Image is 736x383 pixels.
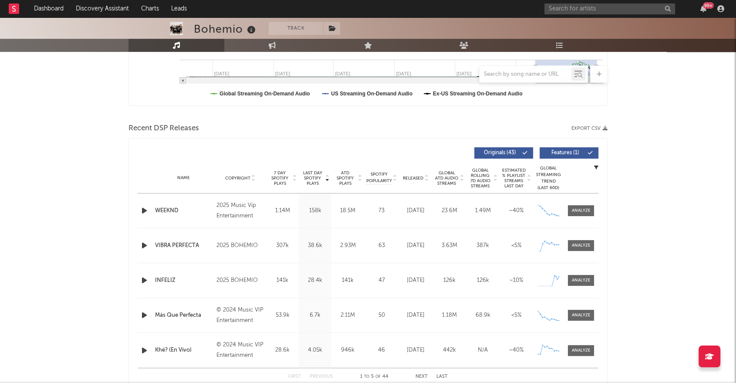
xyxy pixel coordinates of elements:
button: Originals(43) [474,147,533,159]
div: 2025 BOHEMIO [216,275,264,286]
div: 126k [435,276,464,285]
div: [DATE] [401,241,430,250]
div: N/A [468,346,497,355]
input: Search by song name or URL [479,71,571,78]
div: 28.6k [268,346,297,355]
span: Spotify Popularity [366,171,392,184]
button: Track [269,22,323,35]
button: First [288,374,301,379]
div: <5% [502,311,531,320]
div: 126k [468,276,497,285]
span: ATD Spotify Plays [334,170,357,186]
div: 23.6M [435,207,464,215]
a: VIBRA PERFECTA [155,241,212,250]
div: 4.05k [301,346,329,355]
span: Last Day Spotify Plays [301,170,324,186]
div: Name [155,175,212,181]
div: Global Streaming Trend (Last 60D) [535,165,561,191]
text: US Streaming On-Demand Audio [331,91,412,97]
a: INFELIZ [155,276,212,285]
button: Features(1) [540,147,598,159]
div: 2.11M [334,311,362,320]
div: 442k [435,346,464,355]
span: Global ATD Audio Streams [435,170,459,186]
button: Previous [310,374,333,379]
div: 2025 Music Vip Entertainment [216,200,264,221]
span: 7 Day Spotify Plays [268,170,291,186]
div: 28.4k [301,276,329,285]
span: Recent DSP Releases [128,123,199,134]
div: [DATE] [401,207,430,215]
span: Features ( 1 ) [545,150,585,156]
a: Más Que Perfecta [155,311,212,320]
span: Global Rolling 7D Audio Streams [468,168,492,189]
div: 50 [366,311,397,320]
div: 141k [268,276,297,285]
span: to [364,375,369,379]
div: ~ 40 % [502,346,531,355]
div: 1 5 44 [350,372,398,382]
button: Last [436,374,448,379]
div: 68.9k [468,311,497,320]
button: 99+ [700,5,706,12]
div: 47 [366,276,397,285]
div: 53.9k [268,311,297,320]
div: [DATE] [401,311,430,320]
div: © 2024 Music VIP Entertainment [216,340,264,361]
button: Next [415,374,428,379]
div: [DATE] [401,346,430,355]
div: 1.49M [468,207,497,215]
div: 38.6k [301,241,329,250]
text: Ex-US Streaming On-Demand Audio [433,91,523,97]
div: ~ 10 % [502,276,531,285]
input: Search for artists [544,3,675,14]
div: 6.7k [301,311,329,320]
div: 1.14M [268,207,297,215]
div: 158k [301,207,329,215]
div: 2.93M [334,241,362,250]
text: Global Streaming On-Demand Audio [219,91,310,97]
a: Khé? (En Vivo) [155,346,212,355]
div: © 2024 Music VIP Entertainment [216,305,264,326]
div: 63 [366,241,397,250]
div: 387k [468,241,497,250]
div: 946k [334,346,362,355]
div: 46 [366,346,397,355]
div: ~ 40 % [502,207,531,215]
span: Released [403,176,423,181]
a: WEEKND [155,207,212,215]
div: 141k [334,276,362,285]
span: of [375,375,381,379]
div: 99 + [703,2,714,9]
div: 2025 BOHEMIO [216,241,264,251]
span: Copyright [225,176,250,181]
div: 3.63M [435,241,464,250]
div: 1.18M [435,311,464,320]
div: <5% [502,241,531,250]
span: Estimated % Playlist Streams Last Day [502,168,526,189]
button: Export CSV [571,126,608,131]
div: 73 [366,207,397,215]
div: 18.5M [334,207,362,215]
span: Originals ( 43 ) [480,150,520,156]
div: 307k [268,241,297,250]
div: Bohemio [194,22,258,36]
div: [DATE] [401,276,430,285]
